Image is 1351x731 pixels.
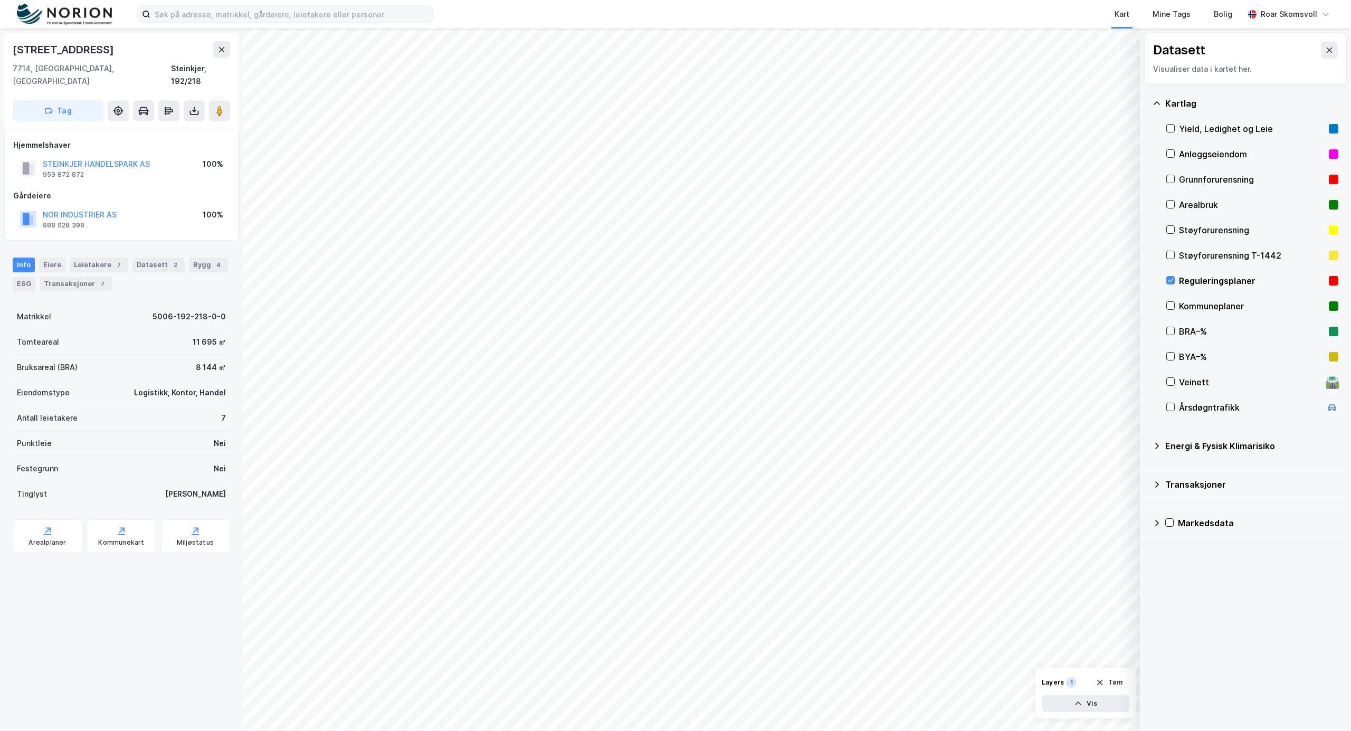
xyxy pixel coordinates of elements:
div: Grunnforurensning [1179,173,1325,186]
div: Bolig [1214,8,1232,21]
div: Støyforurensning T-1442 [1179,249,1325,262]
div: 1 [1066,677,1077,688]
div: Bygg [189,258,228,272]
div: Datasett [1153,42,1205,59]
div: Kart [1115,8,1129,21]
div: Arealbruk [1179,198,1325,211]
div: Transaksjoner [40,277,112,291]
div: Bruksareal (BRA) [17,361,78,374]
div: 7 [97,279,108,289]
div: Antall leietakere [17,412,78,424]
div: Kommunekart [98,538,144,547]
div: Veinett [1179,376,1321,388]
div: Arealplaner [28,538,66,547]
div: 988 028 398 [43,221,84,230]
div: Festegrunn [17,462,58,475]
button: Tøm [1089,674,1129,691]
button: Vis [1042,695,1129,712]
div: Visualiser data i kartet her. [1153,63,1338,75]
div: 8 144 ㎡ [196,361,226,374]
div: Nei [214,462,226,475]
div: Eiere [39,258,65,272]
div: Anleggseiendom [1179,148,1325,160]
div: 4 [213,260,224,270]
div: 2 [170,260,180,270]
div: Leietakere [70,258,128,272]
div: ESG [13,277,35,291]
div: Årsdøgntrafikk [1179,401,1321,414]
div: Layers [1042,678,1064,687]
div: 959 872 872 [43,170,84,179]
div: BRA–% [1179,325,1325,338]
div: Nei [214,437,226,450]
div: Miljøstatus [177,538,214,547]
div: Roar Skomsvoll [1261,8,1317,21]
div: Markedsdata [1178,517,1338,529]
div: Hjemmelshaver [13,139,230,151]
div: Info [13,258,35,272]
div: Reguleringsplaner [1179,274,1325,287]
div: 5006-192-218-0-0 [153,310,226,323]
div: BYA–% [1179,350,1325,363]
div: 🛣️ [1325,375,1339,389]
div: Kommuneplaner [1179,300,1325,312]
div: Tomteareal [17,336,59,348]
div: 100% [203,208,223,221]
div: Mine Tags [1153,8,1191,21]
div: Logistikk, Kontor, Handel [134,386,226,399]
div: 100% [203,158,223,170]
div: Datasett [132,258,185,272]
div: Energi & Fysisk Klimarisiko [1165,440,1338,452]
div: Kartlag [1165,97,1338,110]
div: Transaksjoner [1165,478,1338,491]
div: Matrikkel [17,310,51,323]
div: Gårdeiere [13,189,230,202]
div: Støyforurensning [1179,224,1325,236]
div: 7 [113,260,124,270]
div: [STREET_ADDRESS] [13,41,116,58]
div: [PERSON_NAME] [165,488,226,500]
div: 7 [221,412,226,424]
img: norion-logo.80e7a08dc31c2e691866.png [17,4,112,25]
div: Steinkjer, 192/218 [171,62,230,88]
div: Tinglyst [17,488,47,500]
iframe: Chat Widget [1298,680,1351,731]
div: Punktleie [17,437,52,450]
div: 11 695 ㎡ [193,336,226,348]
div: Eiendomstype [17,386,70,399]
button: Tag [13,100,103,121]
div: Yield, Ledighet og Leie [1179,122,1325,135]
input: Søk på adresse, matrikkel, gårdeiere, leietakere eller personer [150,6,432,22]
div: 7714, [GEOGRAPHIC_DATA], [GEOGRAPHIC_DATA] [13,62,171,88]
